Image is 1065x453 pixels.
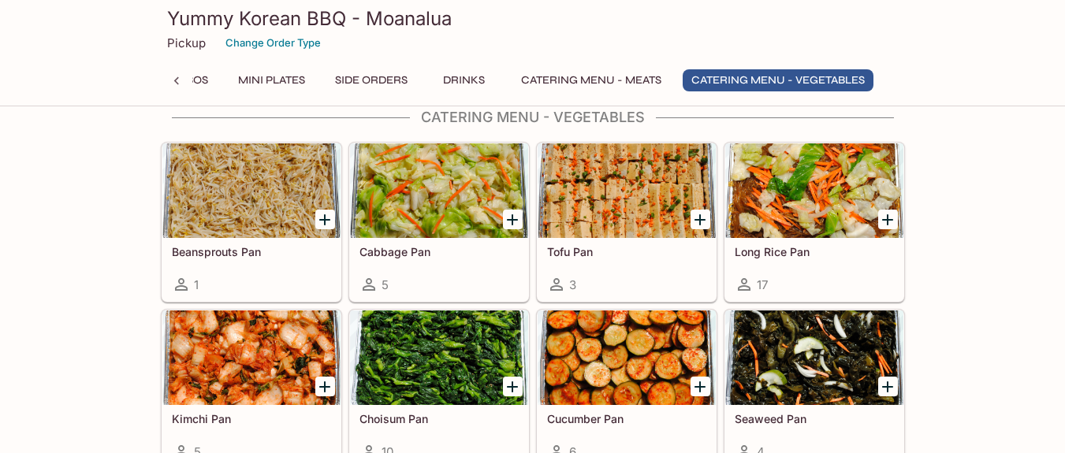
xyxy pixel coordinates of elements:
[691,377,710,396] button: Add Cucumber Pan
[538,143,716,238] div: Tofu Pan
[503,377,523,396] button: Add Choisum Pan
[172,245,331,258] h5: Beansprouts Pan
[512,69,670,91] button: Catering Menu - Meats
[538,310,716,405] div: Cucumber Pan
[429,69,500,91] button: Drinks
[167,35,206,50] p: Pickup
[547,412,706,425] h5: Cucumber Pan
[725,310,903,405] div: Seaweed Pan
[757,277,768,292] span: 17
[350,143,528,238] div: Cabbage Pan
[735,245,894,258] h5: Long Rice Pan
[878,377,898,396] button: Add Seaweed Pan
[326,69,416,91] button: Side Orders
[194,277,199,292] span: 1
[382,277,389,292] span: 5
[350,310,528,405] div: Choisum Pan
[569,277,576,292] span: 3
[349,143,529,302] a: Cabbage Pan5
[547,245,706,258] h5: Tofu Pan
[683,69,873,91] button: Catering Menu - Vegetables
[878,210,898,229] button: Add Long Rice Pan
[172,412,331,425] h5: Kimchi Pan
[315,377,335,396] button: Add Kimchi Pan
[359,412,519,425] h5: Choisum Pan
[218,31,328,55] button: Change Order Type
[691,210,710,229] button: Add Tofu Pan
[359,245,519,258] h5: Cabbage Pan
[735,412,894,425] h5: Seaweed Pan
[724,143,904,302] a: Long Rice Pan17
[315,210,335,229] button: Add Beansprouts Pan
[162,143,341,238] div: Beansprouts Pan
[162,143,341,302] a: Beansprouts Pan1
[503,210,523,229] button: Add Cabbage Pan
[167,6,899,31] h3: Yummy Korean BBQ - Moanalua
[725,143,903,238] div: Long Rice Pan
[161,109,905,126] h4: Catering Menu - Vegetables
[537,143,717,302] a: Tofu Pan3
[162,310,341,405] div: Kimchi Pan
[229,69,314,91] button: Mini Plates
